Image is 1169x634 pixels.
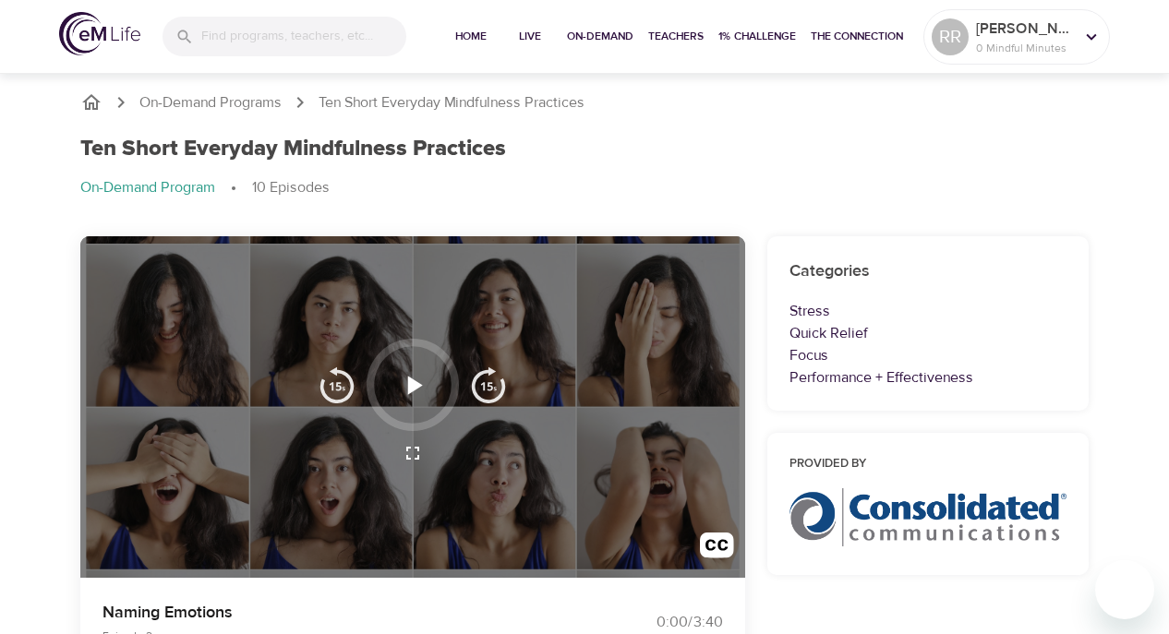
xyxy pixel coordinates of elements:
[648,27,704,46] span: Teachers
[789,366,1067,389] p: Performance + Effectiveness
[584,612,723,633] div: 0:00 / 3:40
[80,177,215,198] p: On-Demand Program
[139,92,282,114] a: On-Demand Programs
[789,455,1067,474] h6: Provided by
[252,177,330,198] p: 10 Episodes
[789,488,1067,545] img: CCI%20logo_rgb_hr.jpg
[567,27,633,46] span: On-Demand
[470,366,507,403] img: 15s_next.svg
[811,27,903,46] span: The Connection
[102,600,562,625] p: Naming Emotions
[1095,560,1154,619] iframe: Button to launch messaging window
[718,27,796,46] span: 1% Challenge
[319,366,356,403] img: 15s_prev.svg
[932,18,969,55] div: RR
[789,322,1067,344] p: Quick Relief
[789,258,1067,285] h6: Categories
[319,92,584,114] p: Ten Short Everyday Mindfulness Practices
[59,12,140,55] img: logo
[789,344,1067,366] p: Focus
[80,177,1089,199] nav: breadcrumb
[700,532,734,567] img: open_caption.svg
[449,27,493,46] span: Home
[80,91,1089,114] nav: breadcrumb
[80,136,506,162] h1: Ten Short Everyday Mindfulness Practices
[976,40,1074,56] p: 0 Mindful Minutes
[976,18,1074,40] p: [PERSON_NAME]
[689,521,745,578] button: Transcript/Closed Captions (c)
[789,300,1067,322] p: Stress
[508,27,552,46] span: Live
[201,17,406,56] input: Find programs, teachers, etc...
